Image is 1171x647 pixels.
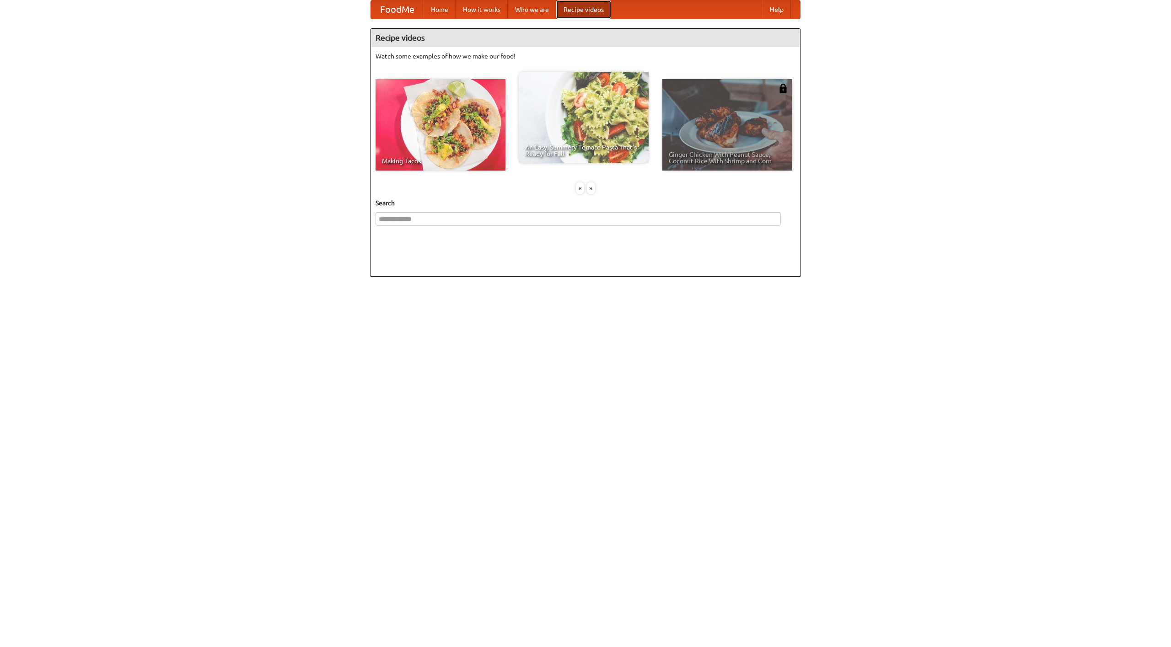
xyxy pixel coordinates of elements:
a: Help [763,0,791,19]
a: Making Tacos [376,79,505,171]
img: 483408.png [779,84,788,93]
a: FoodMe [371,0,424,19]
a: Who we are [508,0,556,19]
div: » [587,182,595,194]
a: Home [424,0,456,19]
h4: Recipe videos [371,29,800,47]
span: Making Tacos [382,158,499,164]
p: Watch some examples of how we make our food! [376,52,795,61]
a: An Easy, Summery Tomato Pasta That's Ready for Fall [519,72,649,163]
span: An Easy, Summery Tomato Pasta That's Ready for Fall [525,144,642,157]
h5: Search [376,198,795,208]
a: Recipe videos [556,0,611,19]
div: « [576,182,584,194]
a: How it works [456,0,508,19]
